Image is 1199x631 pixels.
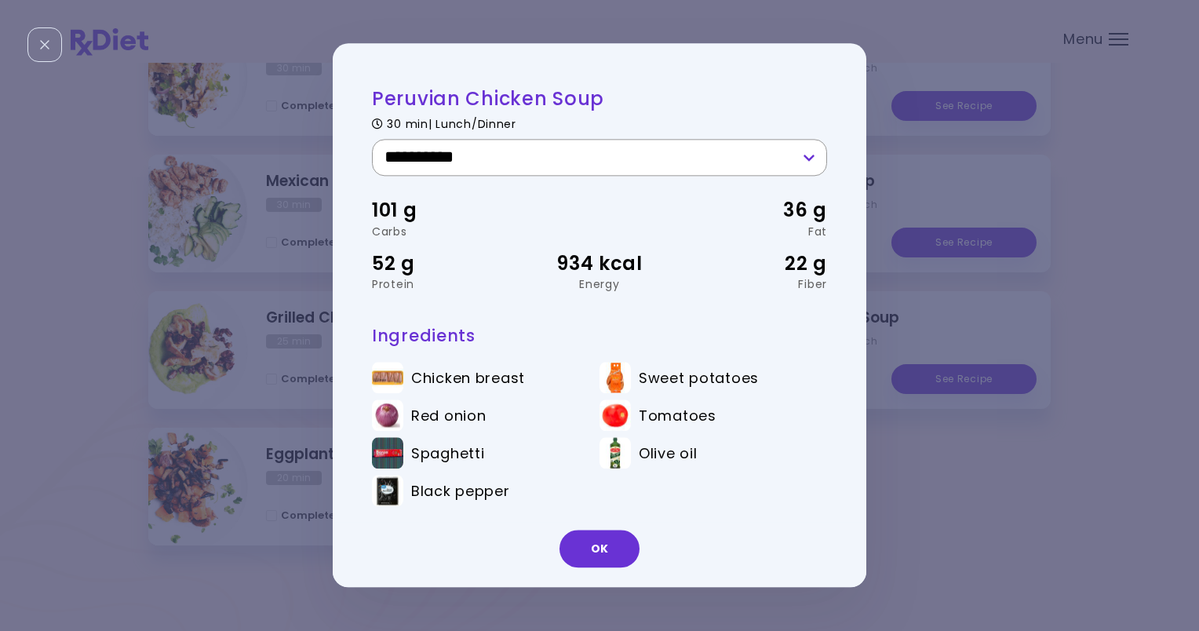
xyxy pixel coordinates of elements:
[523,249,675,279] div: 934 kcal
[27,27,62,62] div: Close
[372,86,827,111] h2: Peruvian Chicken Soup
[372,196,523,226] div: 101 g
[639,407,716,425] span: Tomatoes
[559,531,640,568] button: OK
[676,249,827,279] div: 22 g
[372,279,523,290] div: Protein
[411,407,486,425] span: Red onion
[639,445,697,462] span: Olive oil
[372,325,827,346] h3: Ingredients
[676,279,827,290] div: Fiber
[676,226,827,237] div: Fat
[372,115,827,130] div: 30 min | Lunch/Dinner
[639,370,759,387] span: Sweet potatoes
[411,445,484,462] span: Spaghetti
[411,483,510,500] span: Black pepper
[411,370,525,387] span: Chicken breast
[372,249,523,279] div: 52 g
[372,226,523,237] div: Carbs
[523,279,675,290] div: Energy
[676,196,827,226] div: 36 g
